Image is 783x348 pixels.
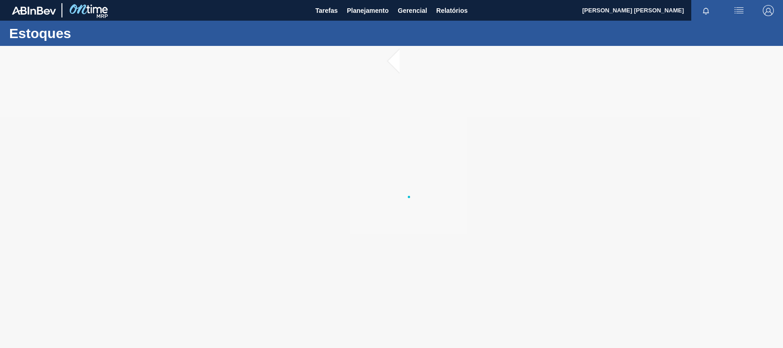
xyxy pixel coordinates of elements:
h1: Estoques [9,28,172,39]
span: Tarefas [315,5,338,16]
span: Relatórios [436,5,467,16]
span: Planejamento [347,5,389,16]
span: Gerencial [398,5,427,16]
img: userActions [733,5,744,16]
button: Notificações [691,4,721,17]
img: Logout [763,5,774,16]
img: TNhmsLtSVTkK8tSr43FrP2fwEKptu5GPRR3wAAAABJRU5ErkJggg== [12,6,56,15]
